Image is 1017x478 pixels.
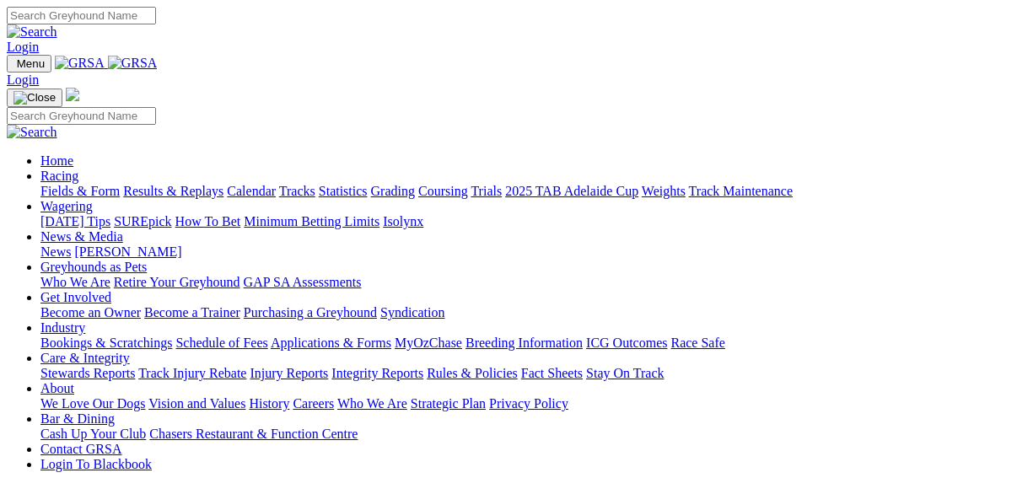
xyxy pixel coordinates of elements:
a: SUREpick [114,214,171,228]
a: Care & Integrity [40,351,130,365]
a: Vision and Values [148,396,245,411]
a: Isolynx [383,214,423,228]
a: Schedule of Fees [175,336,267,350]
a: About [40,381,74,395]
a: Trials [471,184,502,198]
input: Search [7,107,156,125]
div: About [40,396,1010,411]
a: Contact GRSA [40,442,121,456]
a: Injury Reports [250,366,328,380]
div: Get Involved [40,305,1010,320]
a: 2025 TAB Adelaide Cup [505,184,638,198]
a: Grading [371,184,415,198]
a: Wagering [40,199,93,213]
img: Search [7,24,57,40]
a: Become a Trainer [144,305,240,320]
a: Retire Your Greyhound [114,275,240,289]
a: Become an Owner [40,305,141,320]
a: [DATE] Tips [40,214,110,228]
img: Close [13,91,56,105]
a: Bookings & Scratchings [40,336,172,350]
a: Applications & Forms [271,336,391,350]
input: Search [7,7,156,24]
a: Fields & Form [40,184,120,198]
img: GRSA [55,56,105,71]
span: Menu [17,57,45,70]
a: Results & Replays [123,184,223,198]
a: Purchasing a Greyhound [244,305,377,320]
a: Track Injury Rebate [138,366,246,380]
a: Cash Up Your Club [40,427,146,441]
a: Chasers Restaurant & Function Centre [149,427,358,441]
a: Coursing [418,184,468,198]
button: Toggle navigation [7,89,62,107]
div: Bar & Dining [40,427,1010,442]
a: MyOzChase [395,336,462,350]
div: Care & Integrity [40,366,1010,381]
a: Who We Are [337,396,407,411]
a: Strategic Plan [411,396,486,411]
a: Weights [642,184,686,198]
div: Racing [40,184,1010,199]
a: Minimum Betting Limits [244,214,379,228]
img: Search [7,125,57,140]
a: Login [7,40,39,54]
a: Privacy Policy [489,396,568,411]
a: Who We Are [40,275,110,289]
a: Syndication [380,305,444,320]
a: Careers [293,396,334,411]
a: Statistics [319,184,368,198]
a: Stay On Track [586,366,664,380]
a: ICG Outcomes [586,336,667,350]
a: History [249,396,289,411]
a: Greyhounds as Pets [40,260,147,274]
a: Stewards Reports [40,366,135,380]
a: Rules & Policies [427,366,518,380]
a: Get Involved [40,290,111,304]
a: Breeding Information [465,336,583,350]
a: Fact Sheets [521,366,583,380]
div: Industry [40,336,1010,351]
img: logo-grsa-white.png [66,88,79,101]
a: Integrity Reports [331,366,423,380]
div: Wagering [40,214,1010,229]
button: Toggle navigation [7,55,51,73]
a: Home [40,153,73,168]
a: Industry [40,320,85,335]
a: Race Safe [670,336,724,350]
a: Login To Blackbook [40,457,152,471]
div: Greyhounds as Pets [40,275,1010,290]
a: Racing [40,169,78,183]
img: GRSA [108,56,158,71]
a: GAP SA Assessments [244,275,362,289]
a: How To Bet [175,214,241,228]
a: News & Media [40,229,123,244]
a: Tracks [279,184,315,198]
a: We Love Our Dogs [40,396,145,411]
a: Login [7,73,39,87]
div: News & Media [40,244,1010,260]
a: [PERSON_NAME] [74,244,181,259]
a: Calendar [227,184,276,198]
a: Track Maintenance [689,184,793,198]
a: Bar & Dining [40,411,115,426]
a: News [40,244,71,259]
